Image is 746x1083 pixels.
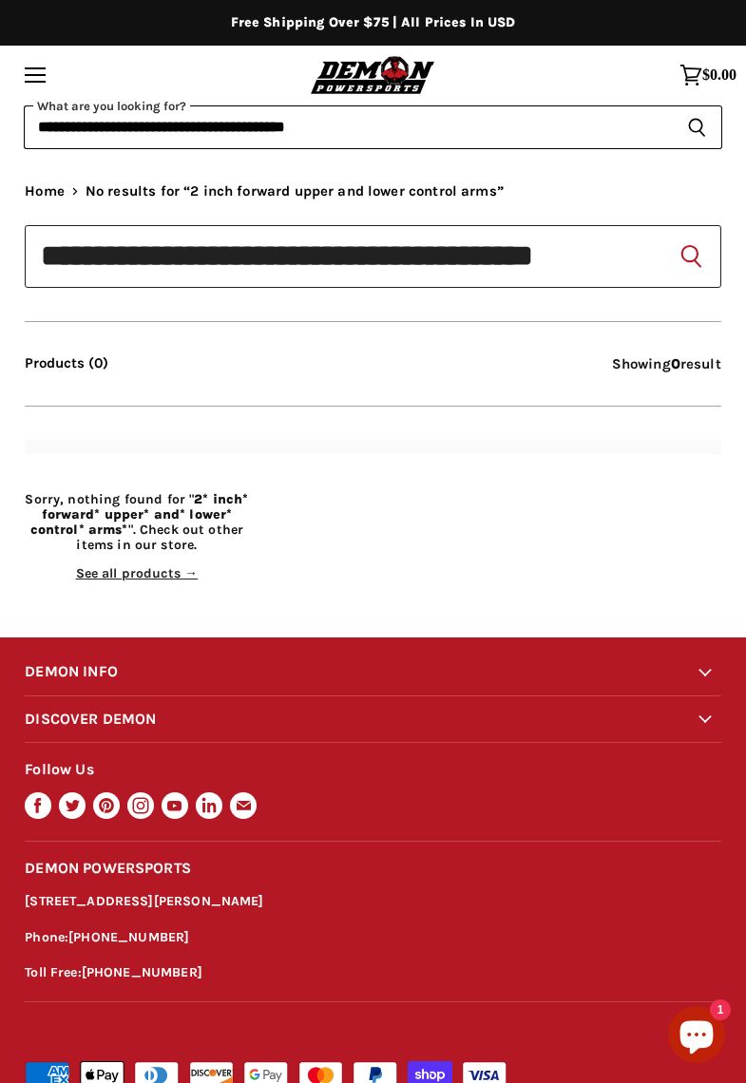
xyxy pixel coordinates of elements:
span: Showing result [612,355,721,372]
inbox-online-store-chat: Shopify online store chat [662,1006,731,1068]
input: Search [25,225,721,288]
nav: Breadcrumbs [25,183,721,199]
form: Product [24,105,722,149]
strong: 0 [671,355,680,372]
p: Phone: [25,927,721,949]
img: Demon Powersports [307,53,439,96]
h2: DEMON POWERSPORTS [25,842,721,891]
input: Search [24,105,672,149]
form: Product [25,225,721,288]
h2: Follow Us [25,743,721,792]
a: [PHONE_NUMBER] [68,929,189,945]
a: [PHONE_NUMBER] [82,964,202,980]
p: Toll Free: [25,962,721,984]
p: [STREET_ADDRESS][PERSON_NAME] [25,891,721,913]
h2: DEMON INFO [25,649,721,694]
span: No results for “2 inch forward upper and lower control arms” [86,183,504,199]
a: See all products → [76,565,199,581]
button: Search [672,105,722,149]
button: Products (0) [25,355,108,371]
a: Home [25,183,65,199]
h2: DISCOVER DEMON [25,696,721,742]
strong: 2* inch* forward* upper* and* lower* control* arms* [30,491,249,538]
a: $0.00 [670,54,746,96]
span: $0.00 [702,66,736,84]
p: Sorry, nothing found for " ". Check out other items in our store. [25,492,248,553]
button: Search [676,241,706,272]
